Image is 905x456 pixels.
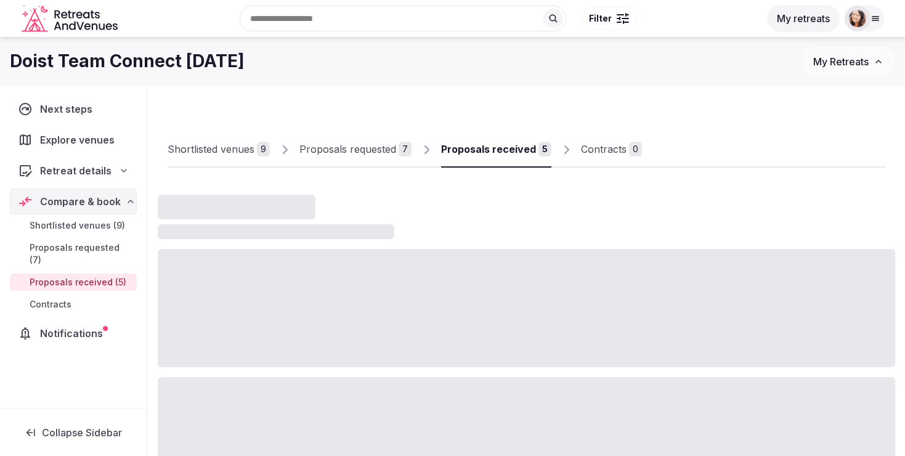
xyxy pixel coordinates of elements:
[581,132,642,168] a: Contracts0
[441,132,551,168] a: Proposals received5
[10,274,137,291] a: Proposals received (5)
[168,132,270,168] a: Shortlisted venues9
[10,217,137,234] a: Shortlisted venues (9)
[10,96,137,122] a: Next steps
[10,320,137,346] a: Notifications
[813,55,869,68] span: My Retreats
[22,5,120,33] svg: Retreats and Venues company logo
[40,194,121,209] span: Compare & book
[40,102,97,116] span: Next steps
[40,132,120,147] span: Explore venues
[399,142,412,157] div: 7
[30,298,71,311] span: Contracts
[257,142,270,157] div: 9
[589,12,612,25] span: Filter
[441,142,536,157] div: Proposals received
[767,12,840,25] a: My retreats
[802,46,895,77] button: My Retreats
[767,5,840,32] button: My retreats
[538,142,551,157] div: 5
[30,242,132,266] span: Proposals requested (7)
[581,142,627,157] div: Contracts
[849,10,866,27] img: rikke
[30,219,125,232] span: Shortlisted venues (9)
[10,127,137,153] a: Explore venues
[299,142,396,157] div: Proposals requested
[30,276,126,288] span: Proposals received (5)
[10,239,137,269] a: Proposals requested (7)
[10,49,245,73] h1: Doist Team Connect [DATE]
[299,132,412,168] a: Proposals requested7
[581,7,637,30] button: Filter
[168,142,254,157] div: Shortlisted venues
[40,326,108,341] span: Notifications
[42,426,122,439] span: Collapse Sidebar
[40,163,112,178] span: Retreat details
[10,419,137,446] button: Collapse Sidebar
[10,296,137,313] a: Contracts
[629,142,642,157] div: 0
[22,5,120,33] a: Visit the homepage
